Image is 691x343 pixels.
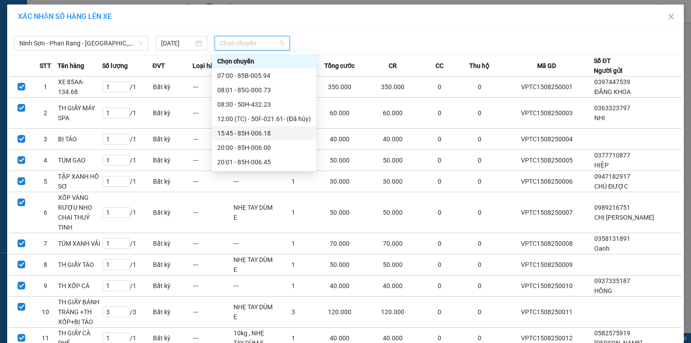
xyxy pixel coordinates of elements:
td: VPTC1508250011 [500,297,594,328]
td: 6 [34,192,58,233]
td: 120.000 [313,297,366,328]
span: HỒNG [594,287,612,294]
td: / 1 [102,192,153,233]
td: 40.000 [313,275,366,297]
span: HIỆP [594,162,609,169]
td: TH XỐP CÁ [58,275,102,297]
td: 2 [34,98,58,129]
td: 0 [460,150,500,171]
td: VPTC1508250007 [500,192,594,233]
td: Bất kỳ [153,254,193,275]
div: Số ĐT Người gửi [594,56,623,76]
td: 1 [273,254,313,275]
span: 0363323797 [594,104,630,112]
td: 40.000 [313,129,366,150]
td: TÚM GẠO [58,150,102,171]
td: 40.000 [366,129,419,150]
span: Số lượng [102,61,128,71]
td: / 1 [102,129,153,150]
span: Tổng cước [324,61,354,71]
b: An Anh Limousine [11,58,49,100]
td: Bất kỳ [153,171,193,192]
td: BỊ TÁO [58,129,102,150]
td: 40.000 [366,275,419,297]
td: VPTC1508250001 [500,77,594,98]
td: NHẸ TAY DÙM E [233,254,273,275]
td: 120.000 [366,297,419,328]
td: 0 [419,171,459,192]
td: 50.000 [313,192,366,233]
td: TH GIẤY BÁNH TRÁNG +TH XỐP+BỊ TÁO [58,297,102,328]
td: 30.000 [313,171,366,192]
td: VPTC1508250009 [500,254,594,275]
td: VPTC1508250004 [500,129,594,150]
span: Loại hàng [193,61,221,71]
td: 1 [34,77,58,98]
div: 20:00 - 85H-006.00 [217,143,311,153]
span: NHI [594,114,605,122]
td: 0 [419,233,459,254]
td: / 3 [102,297,153,328]
td: 3 [273,297,313,328]
td: 10 [34,297,58,328]
td: / 1 [102,233,153,254]
td: 0 [419,275,459,297]
td: --- [193,254,233,275]
div: 15:45 - 85H-006.18 [217,128,311,138]
td: TH GIẤY TÁO [58,254,102,275]
input: 15/08/2025 [161,38,194,48]
td: TH GIẤY MÁY SPA [58,98,102,129]
td: Bất kỳ [153,77,193,98]
td: 1 [273,192,313,233]
td: XE 85AA-134.68 [58,77,102,98]
td: --- [233,171,273,192]
td: 1 [273,233,313,254]
td: / 1 [102,171,153,192]
span: 0397447539 [594,78,630,86]
td: --- [193,275,233,297]
span: STT [40,61,51,71]
td: --- [193,98,233,129]
td: --- [233,233,273,254]
td: 3 [34,129,58,150]
td: 7 [34,233,58,254]
td: NHẸ TAY DÙM E [233,192,273,233]
td: Bất kỳ [153,297,193,328]
span: 0358131891 [594,235,630,242]
td: NHẸ TAY DÙM E [233,297,273,328]
span: 0947182917 [594,173,630,180]
td: 0 [460,275,500,297]
td: / 1 [102,98,153,129]
td: 0 [419,129,459,150]
span: XÁC NHẬN SỐ HÀNG LÊN XE [18,12,112,21]
b: Biên nhận gởi hàng hóa [58,13,86,86]
td: 0 [460,254,500,275]
td: 0 [419,77,459,98]
td: VPTC1508250008 [500,233,594,254]
button: Close [659,5,684,30]
span: 0989216751 [594,204,630,211]
td: 4 [34,150,58,171]
td: --- [233,275,273,297]
span: ĐĂNG KHOA [594,88,630,95]
span: CR [389,61,397,71]
td: / 1 [102,254,153,275]
span: Thu hộ [469,61,489,71]
td: 60.000 [366,98,419,129]
td: 1 [273,275,313,297]
span: Tên hàng [58,61,84,71]
span: Mã GD [537,61,556,71]
td: 50.000 [313,150,366,171]
td: 350.000 [366,77,419,98]
td: 0 [460,77,500,98]
td: 0 [460,233,500,254]
td: / 1 [102,275,153,297]
div: 08:01 - 85G-000.73 [217,85,311,95]
td: 350.000 [313,77,366,98]
td: XỐP VÀNG RƯỢU NHO CHAI THUỶ TINH [58,192,102,233]
td: 0 [419,192,459,233]
span: CC [435,61,444,71]
td: VPTC1508250006 [500,171,594,192]
td: Bất kỳ [153,275,193,297]
td: 50.000 [366,254,419,275]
